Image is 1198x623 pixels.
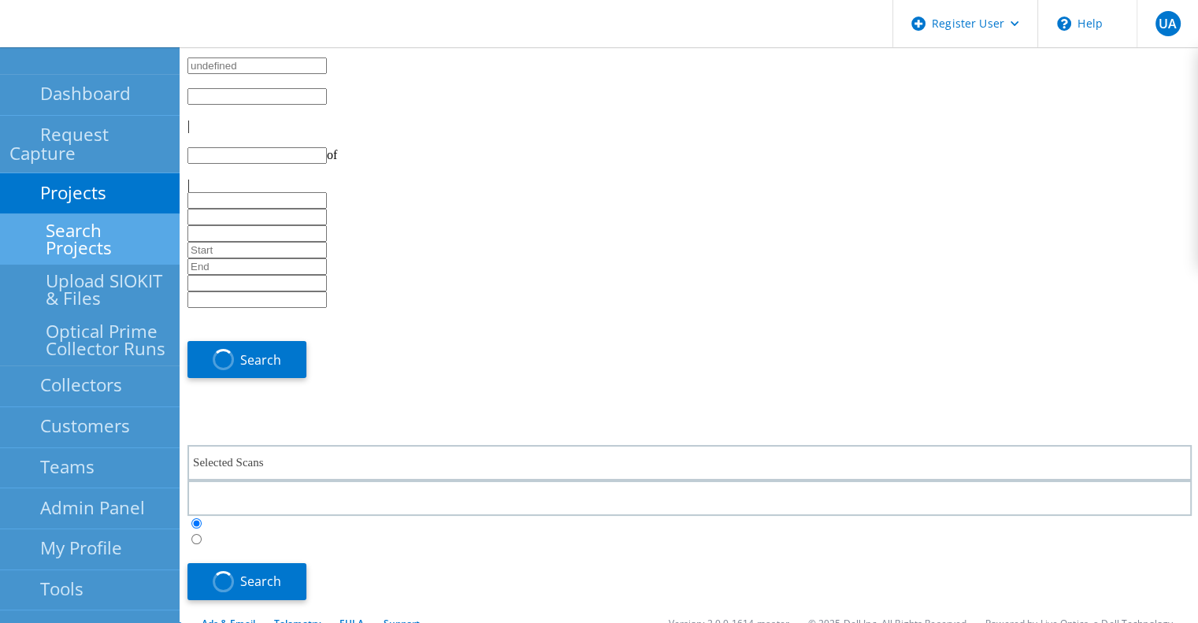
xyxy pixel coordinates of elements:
[187,119,1192,133] div: |
[327,148,337,161] span: of
[187,341,306,378] button: Search
[187,258,327,275] input: End
[240,351,281,369] span: Search
[1057,17,1071,31] svg: \n
[187,563,306,600] button: Search
[1159,17,1177,30] span: UA
[187,445,1192,480] div: Selected Scans
[187,57,327,74] input: undefined
[187,242,327,258] input: Start
[240,573,281,590] span: Search
[16,31,185,44] a: Live Optics Dashboard
[187,178,1192,192] div: |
